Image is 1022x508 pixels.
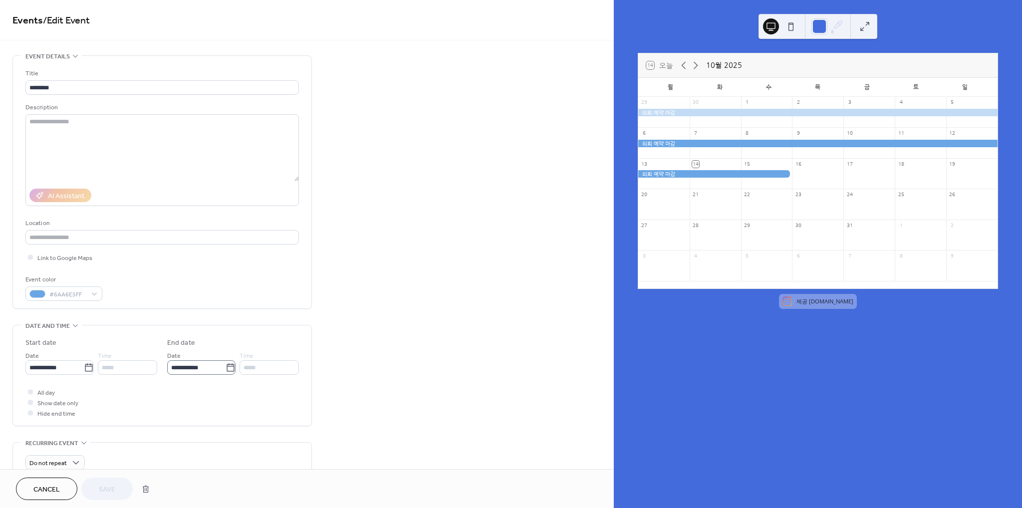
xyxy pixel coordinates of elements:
div: 13 [641,161,648,168]
div: 월 [646,78,695,97]
div: 의뢰 예약 마감 [638,170,792,178]
div: 31 [846,222,853,229]
div: 30 [795,222,802,229]
div: 26 [949,192,956,199]
div: Location [25,218,297,229]
div: End date [167,338,195,348]
div: 28 [692,222,699,229]
div: 7 [692,130,699,137]
div: 6 [795,253,802,260]
div: Start date [25,338,56,348]
div: 화 [695,78,744,97]
div: 1 [898,222,905,229]
div: 14 [692,161,699,168]
div: 7 [846,253,853,260]
div: 6 [641,130,648,137]
div: 11 [898,130,905,137]
span: Date and time [25,321,70,331]
span: Show date only [37,398,78,409]
div: 27 [641,222,648,229]
div: 제공 [796,297,853,305]
div: Description [25,102,297,113]
div: 의뢰 예약 마감 [638,109,998,116]
span: Time [98,351,112,361]
div: 토 [891,78,940,97]
a: [DOMAIN_NAME] [809,297,853,304]
span: / Edit Event [43,11,90,30]
div: 5 [744,253,751,260]
span: All day [37,388,55,398]
div: 10월 2025 [706,60,742,71]
div: 10 [846,130,853,137]
div: 금 [842,78,891,97]
span: Link to Google Maps [37,253,92,263]
div: 일 [941,78,990,97]
div: 15 [744,161,751,168]
div: 17 [846,161,853,168]
span: Do not repeat [29,458,67,469]
div: 22 [744,192,751,199]
div: 23 [795,192,802,199]
span: #6AA6E5FF [49,289,86,300]
span: Cancel [33,485,60,495]
div: 2 [949,222,956,229]
div: 의뢰 예약 마감 [638,140,998,147]
div: 2 [795,99,802,106]
div: 9 [795,130,802,137]
div: Title [25,68,297,79]
span: Date [167,351,181,361]
div: 4 [898,99,905,106]
button: Cancel [16,478,77,500]
div: 24 [846,192,853,199]
a: Events [12,11,43,30]
div: 20 [641,192,648,199]
div: 8 [744,130,751,137]
div: 21 [692,192,699,199]
div: 29 [744,222,751,229]
div: 8 [898,253,905,260]
span: Event details [25,51,70,62]
div: 16 [795,161,802,168]
span: Time [240,351,254,361]
div: 19 [949,161,956,168]
span: Hide end time [37,409,75,419]
div: 3 [641,253,648,260]
div: 25 [898,192,905,199]
div: 30 [692,99,699,106]
span: Date [25,351,39,361]
div: 수 [744,78,793,97]
div: 5 [949,99,956,106]
div: 1 [744,99,751,106]
div: 18 [898,161,905,168]
div: 29 [641,99,648,106]
div: 4 [692,253,699,260]
div: 9 [949,253,956,260]
div: 3 [846,99,853,106]
div: Event color [25,274,100,285]
span: Recurring event [25,438,78,449]
div: 12 [949,130,956,137]
div: 목 [793,78,842,97]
